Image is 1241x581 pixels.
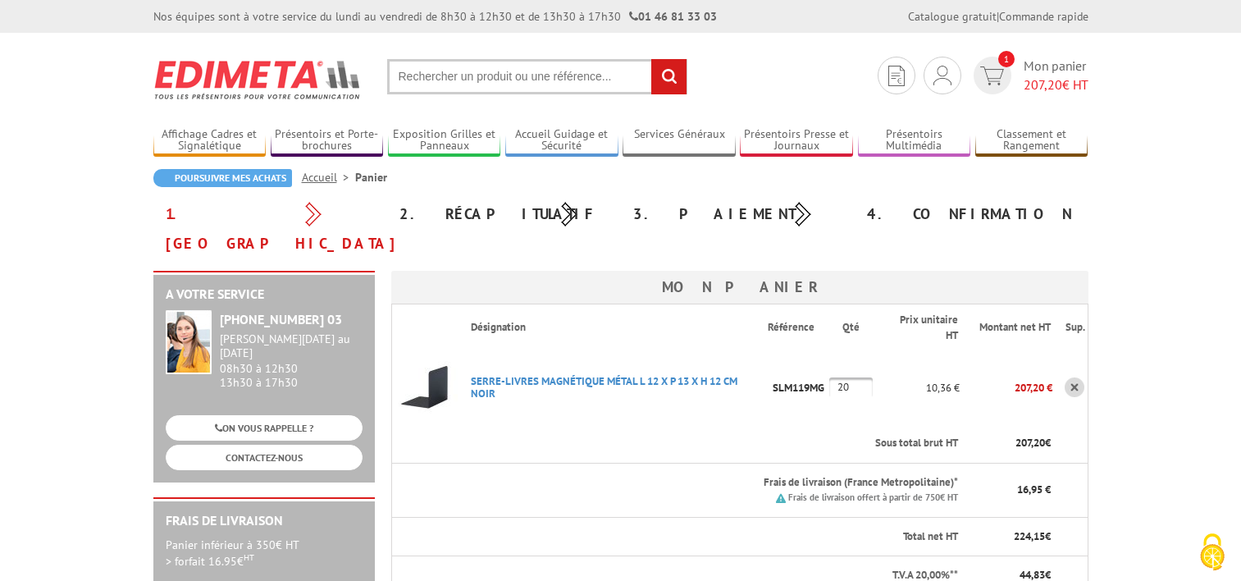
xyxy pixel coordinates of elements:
strong: 01 46 81 33 03 [629,9,717,24]
a: Classement et Rangement [975,127,1088,154]
img: devis rapide [980,66,1004,85]
p: Total net HT [405,529,959,545]
a: Présentoirs et Porte-brochures [271,127,384,154]
a: Exposition Grilles et Panneaux [388,127,501,154]
th: Qté [829,304,873,351]
a: Présentoirs Multimédia [858,127,971,154]
sup: HT [244,551,254,563]
a: ON VOUS RAPPELLE ? [166,415,363,441]
button: Cookies (fenêtre modale) [1184,525,1241,581]
img: Cookies (fenêtre modale) [1192,532,1233,573]
h2: A votre service [166,287,363,302]
span: Mon panier [1024,57,1088,94]
div: Nos équipes sont à votre service du lundi au vendredi de 8h30 à 12h30 et de 13h30 à 17h30 [153,8,717,25]
a: Commande rapide [999,9,1088,24]
a: Accueil Guidage et Sécurité [505,127,618,154]
a: devis rapide 1 Mon panier 207,20€ HT [970,57,1088,94]
h3: Mon panier [391,271,1088,304]
img: widget-service.jpg [166,310,212,374]
th: Désignation [458,304,769,351]
li: Panier [355,169,387,185]
p: 207,20 € [960,373,1052,402]
span: € HT [1024,75,1088,94]
div: 4. Confirmation [855,199,1088,229]
p: Panier inférieur à 350€ HT [166,537,363,570]
th: Sous total brut HT [458,424,960,463]
div: 2. Récapitulatif [387,199,621,229]
p: SLM119MG [768,373,829,402]
p: 10,36 € [873,373,960,402]
img: devis rapide [888,66,905,86]
img: Edimeta [153,49,363,110]
span: 207,20 [1015,436,1045,450]
img: SERRE-LIVRES MAGNéTIQUE MéTAL L 12 X P 13 X H 12 CM NOIR [392,355,458,420]
div: 08h30 à 12h30 13h30 à 17h30 [220,332,363,389]
span: 1 [998,51,1015,67]
a: Présentoirs Presse et Journaux [740,127,853,154]
p: € [973,529,1051,545]
p: Frais de livraison (France Metropolitaine)* [471,475,959,491]
div: 1. [GEOGRAPHIC_DATA] [153,199,387,258]
a: Accueil [302,170,355,185]
th: Sup. [1052,304,1088,351]
p: Référence [768,320,828,336]
strong: [PHONE_NUMBER] 03 [220,311,342,327]
span: 16,95 € [1017,483,1051,496]
a: Catalogue gratuit [908,9,997,24]
a: Services Généraux [623,127,736,154]
small: Frais de livraison offert à partir de 750€ HT [788,492,958,503]
a: CONTACTEZ-NOUS [166,445,363,470]
p: Montant net HT [973,320,1051,336]
a: Affichage Cadres et Signalétique [153,127,267,154]
p: € [973,436,1051,451]
div: [PERSON_NAME][DATE] au [DATE] [220,332,363,360]
span: 224,15 [1014,529,1045,543]
img: picto.png [776,493,786,503]
span: 207,20 [1024,76,1062,93]
div: 3. Paiement [621,199,855,229]
a: Poursuivre mes achats [153,169,292,187]
div: | [908,8,1088,25]
span: > forfait 16.95€ [166,554,254,569]
input: rechercher [651,59,687,94]
img: devis rapide [933,66,951,85]
a: SERRE-LIVRES MAGNéTIQUE MéTAL L 12 X P 13 X H 12 CM NOIR [471,374,737,400]
p: Prix unitaire HT [886,313,958,343]
h2: Frais de Livraison [166,514,363,528]
input: Rechercher un produit ou une référence... [387,59,687,94]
